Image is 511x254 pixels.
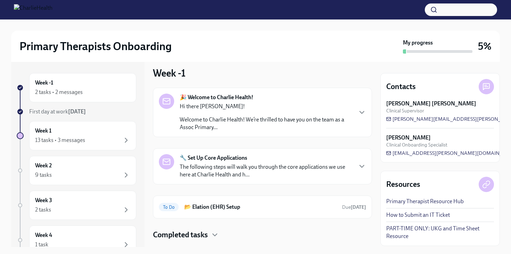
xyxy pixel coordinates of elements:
img: CharlieHealth [14,4,52,15]
h6: Week 3 [35,197,52,204]
strong: [DATE] [68,108,86,115]
a: Week 113 tasks • 3 messages [17,121,136,150]
h6: Week -1 [35,79,53,87]
span: Clinical Onboarding Specialist [386,142,447,148]
a: Week 32 tasks [17,191,136,220]
div: 2 tasks • 2 messages [35,88,83,96]
strong: 🎉 Welcome to Charlie Health! [180,94,253,101]
h6: 📂 Elation (EHR) Setup [184,203,336,211]
h4: Completed tasks [153,230,208,240]
h6: Week 1 [35,127,51,135]
h2: Primary Therapists Onboarding [19,39,172,53]
a: PART-TIME ONLY: UKG and Time Sheet Resource [386,225,494,240]
p: Welcome to Charlie Health! We’re thrilled to have you on the team as a Assoc Primary... [180,116,352,131]
a: Week 29 tasks [17,156,136,185]
h3: Week -1 [153,67,186,79]
div: 1 task [35,241,48,248]
a: Primary Therapist Resource Hub [386,198,464,205]
h6: Week 4 [35,231,52,239]
strong: My progress [403,39,433,47]
p: Hi there [PERSON_NAME]! [180,103,352,110]
strong: [PERSON_NAME] [PERSON_NAME] [386,100,476,108]
h4: Contacts [386,81,416,92]
span: Clinical Supervisor [386,108,424,114]
strong: 🔧 Set Up Core Applications [180,154,247,162]
strong: [PERSON_NAME] [386,134,431,142]
span: Due [342,204,366,210]
h3: 5% [478,40,492,53]
h4: Resources [386,179,420,190]
a: How to Submit an IT Ticket [386,211,450,219]
div: 13 tasks • 3 messages [35,136,85,144]
span: First day at work [29,108,86,115]
p: The following steps will walk you through the core applications we use here at Charlie Health and... [180,163,352,178]
span: To Do [159,205,179,210]
h6: Week 2 [35,162,52,169]
strong: [DATE] [351,204,366,210]
div: Completed tasks [153,230,372,240]
div: 2 tasks [35,206,51,214]
a: To Do📂 Elation (EHR) SetupDue[DATE] [159,201,366,213]
a: Week -12 tasks • 2 messages [17,73,136,102]
div: 9 tasks [35,171,52,179]
a: First day at work[DATE] [17,108,136,116]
